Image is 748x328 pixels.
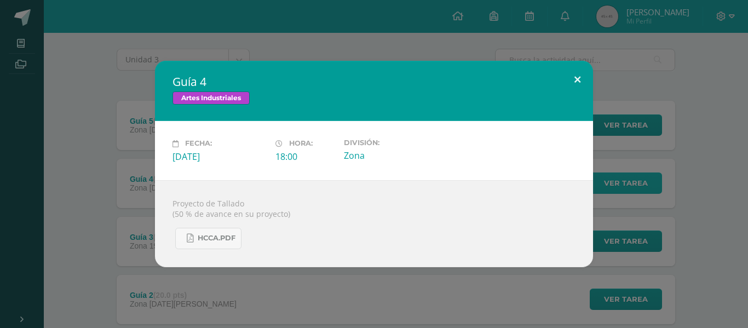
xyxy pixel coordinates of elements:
[172,91,250,105] span: Artes Industriales
[562,61,593,98] button: Close (Esc)
[185,140,212,148] span: Fecha:
[344,149,438,162] div: Zona
[172,151,267,163] div: [DATE]
[198,234,235,243] span: HCCA.pdf
[155,180,593,267] div: Proyecto de Tallado (50 % de avance en su proyecto)
[175,228,241,249] a: HCCA.pdf
[344,139,438,147] label: División:
[289,140,313,148] span: Hora:
[172,74,576,89] h2: Guía 4
[275,151,335,163] div: 18:00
